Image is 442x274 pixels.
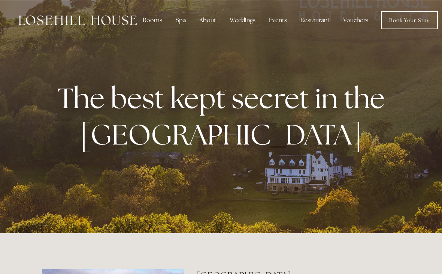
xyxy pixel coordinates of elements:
[381,11,438,29] a: Book Your Stay
[58,80,391,153] strong: The best kept secret in the [GEOGRAPHIC_DATA]
[263,13,293,28] div: Events
[19,15,137,25] img: Losehill House
[294,13,336,28] div: Restaurant
[193,13,222,28] div: About
[337,13,374,28] a: Vouchers
[137,13,168,28] div: Rooms
[224,13,261,28] div: Weddings
[170,13,192,28] div: Spa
